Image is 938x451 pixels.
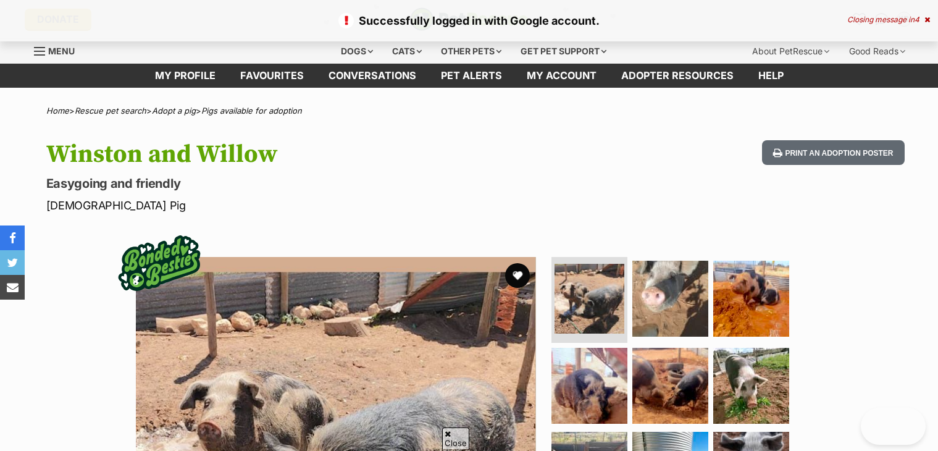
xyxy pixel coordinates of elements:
span: Close [442,428,469,449]
div: Other pets [432,39,510,64]
a: Home [46,106,69,116]
a: Menu [34,39,83,61]
a: My profile [143,64,228,88]
img: Photo of Winston And Willow [632,348,708,424]
iframe: Help Scout Beacon - Open [861,408,926,445]
p: Easygoing and friendly [46,175,569,192]
span: Menu [48,46,75,56]
a: Adopt a pig [152,106,196,116]
div: Cats [383,39,430,64]
h1: Winston and Willow [46,140,569,169]
a: Pigs available for adoption [201,106,302,116]
img: Photo of Winston And Willow [632,261,708,337]
a: Adopter resources [609,64,746,88]
a: Help [746,64,796,88]
p: Successfully logged in with Google account. [12,12,926,29]
div: > > > [15,106,923,116]
div: About PetRescue [743,39,838,64]
div: Good Reads [840,39,914,64]
div: Closing message in [847,15,930,24]
a: Rescue pet search [75,106,146,116]
img: Photo of Winston And Willow [555,264,624,334]
div: Dogs [332,39,382,64]
a: My account [514,64,609,88]
a: Favourites [228,64,316,88]
img: bonded besties [110,214,209,313]
img: Photo of Winston And Willow [713,261,789,337]
img: Photo of Winston And Willow [551,348,627,424]
span: 4 [915,15,919,24]
a: conversations [316,64,429,88]
button: favourite [505,263,530,288]
a: Pet alerts [429,64,514,88]
button: Print an adoption poster [762,140,904,166]
p: [DEMOGRAPHIC_DATA] Pig [46,197,569,214]
img: Photo of Winston And Willow [713,348,789,424]
div: Get pet support [512,39,615,64]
